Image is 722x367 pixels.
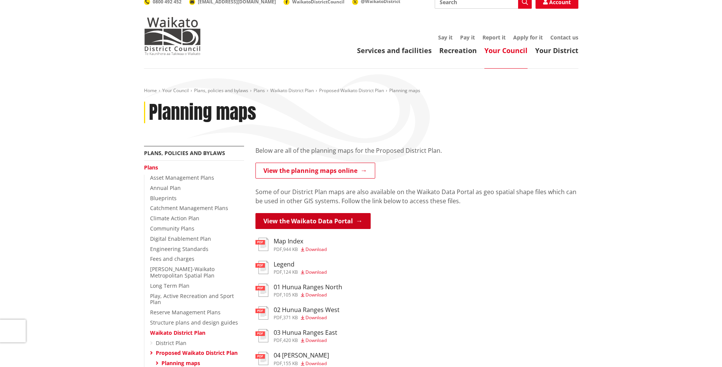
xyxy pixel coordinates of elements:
a: Reserve Management Plans [150,309,221,316]
span: 944 KB [283,246,298,253]
div: , [274,293,342,297]
span: pdf [274,337,282,343]
a: Plans [144,164,158,171]
a: Legend pdf,124 KB Download [255,261,327,274]
a: Climate Action Plan [150,215,199,222]
a: Home [144,87,157,94]
a: Apply for it [513,34,543,41]
div: , [274,315,340,320]
a: Waikato District Plan [150,329,205,336]
a: Plans, policies and bylaws [144,149,225,157]
a: 04 [PERSON_NAME] pdf,155 KB Download [255,352,329,365]
a: Say it [438,34,453,41]
a: Catchment Management Plans [150,204,228,212]
h3: 03 Hunua Ranges East [274,329,337,336]
a: 02 Hunua Ranges West pdf,371 KB Download [255,306,340,320]
nav: breadcrumb [144,88,578,94]
a: Blueprints [150,194,177,202]
div: , [274,338,337,343]
a: Planning maps [161,359,200,367]
h3: 01 Hunua Ranges North [274,284,342,291]
h1: Planning maps [149,102,256,124]
h3: Map Index [274,238,327,245]
a: 03 Hunua Ranges East pdf,420 KB Download [255,329,337,343]
a: Structure plans and design guides [150,319,238,326]
span: 124 KB [283,269,298,275]
img: document-pdf.svg [255,352,268,365]
a: District Plan [156,339,186,347]
a: Your District [535,46,578,55]
a: Report it [482,34,506,41]
span: Download [305,360,327,367]
span: 420 KB [283,337,298,343]
a: Your Council [162,87,189,94]
span: 371 KB [283,314,298,321]
a: [PERSON_NAME]-Waikato Metropolitan Spatial Plan [150,265,215,279]
a: Fees and charges [150,255,194,262]
p: Below are all of the planning maps for the Proposed District Plan. [255,146,578,155]
img: document-pdf.svg [255,329,268,342]
span: pdf [274,314,282,321]
span: 105 KB [283,292,298,298]
h3: Legend [274,261,327,268]
a: Engineering Standards [150,245,208,253]
span: Download [305,337,327,343]
iframe: Messenger Launcher [687,335,714,362]
a: View the planning maps online [255,163,375,179]
span: Planning maps [389,87,420,94]
span: pdf [274,360,282,367]
span: Download [305,246,327,253]
a: Plans [254,87,265,94]
a: Services and facilities [357,46,432,55]
div: , [274,361,329,366]
a: Plans, policies and bylaws [194,87,248,94]
a: Community Plans [150,225,194,232]
h3: 02 Hunua Ranges West [274,306,340,314]
a: Digital Enablement Plan [150,235,211,242]
span: pdf [274,269,282,275]
a: View the Waikato Data Portal [255,213,371,229]
div: , [274,247,327,252]
img: document-pdf.svg [255,261,268,274]
span: pdf [274,292,282,298]
a: Map Index pdf,944 KB Download [255,238,327,251]
span: Download [305,314,327,321]
a: Pay it [460,34,475,41]
span: Download [305,269,327,275]
a: Contact us [550,34,578,41]
img: document-pdf.svg [255,306,268,320]
a: 01 Hunua Ranges North pdf,105 KB Download [255,284,342,297]
img: document-pdf.svg [255,238,268,251]
img: Waikato District Council - Te Kaunihera aa Takiwaa o Waikato [144,17,201,55]
p: Some of our District Plan maps are also available on the Waikato Data Portal as geo spatial shape... [255,187,578,205]
img: document-pdf.svg [255,284,268,297]
span: Download [305,292,327,298]
a: Proposed Waikato District Plan [319,87,384,94]
span: pdf [274,246,282,253]
a: Recreation [439,46,477,55]
h3: 04 [PERSON_NAME] [274,352,329,359]
a: Asset Management Plans [150,174,214,181]
a: Play, Active Recreation and Sport Plan [150,292,234,306]
a: Long Term Plan [150,282,190,289]
a: Annual Plan [150,184,181,191]
div: , [274,270,327,274]
a: Your Council [484,46,528,55]
span: 155 KB [283,360,298,367]
a: Proposed Waikato District Plan [156,349,238,356]
a: Waikato District Plan [270,87,314,94]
